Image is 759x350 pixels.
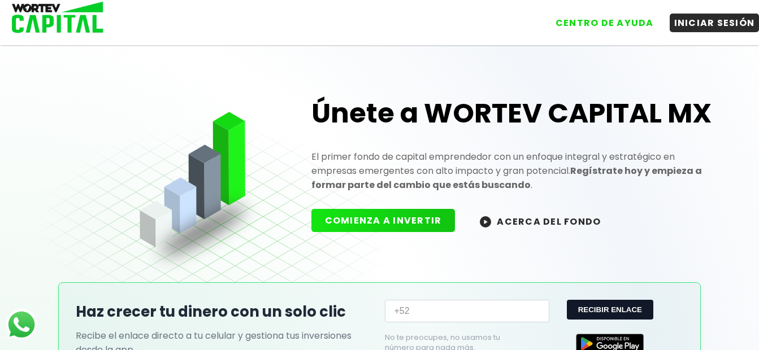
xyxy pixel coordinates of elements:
[567,300,653,320] button: RECIBIR ENLACE
[311,209,456,232] button: COMIENZA A INVERTIR
[6,309,37,340] img: logos_whatsapp-icon.242b2217.svg
[466,209,614,233] button: ACERCA DEL FONDO
[311,164,702,191] strong: Regístrate hoy y empieza a formar parte del cambio que estás buscando
[480,216,491,228] img: wortev-capital-acerca-del-fondo
[551,14,658,32] button: CENTRO DE AYUDA
[311,95,721,132] h1: Únete a WORTEV CAPITAL MX
[540,5,658,32] a: CENTRO DE AYUDA
[311,214,467,227] a: COMIENZA A INVERTIR
[76,301,374,323] h2: Haz crecer tu dinero con un solo clic
[311,150,721,192] p: El primer fondo de capital emprendedor con un enfoque integral y estratégico en empresas emergent...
